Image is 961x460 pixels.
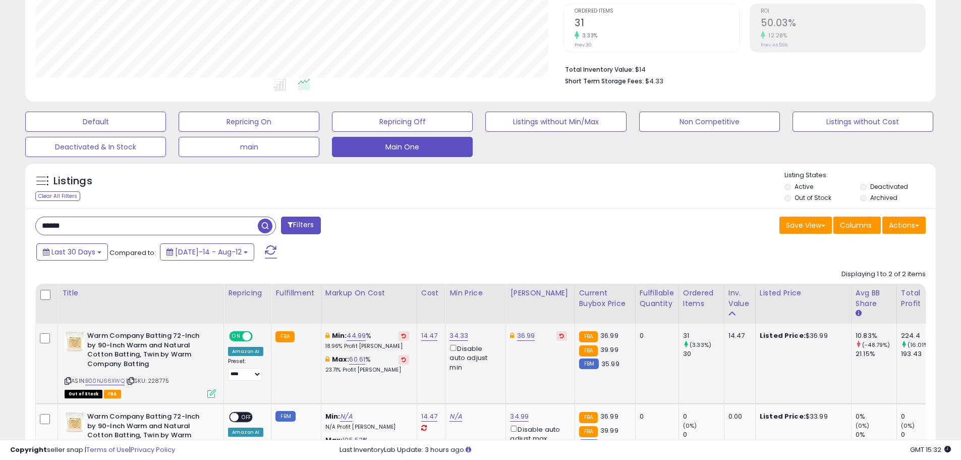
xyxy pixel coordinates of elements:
[126,377,169,385] span: | SKU: 228775
[683,288,720,309] div: Ordered Items
[281,217,320,234] button: Filters
[683,412,724,421] div: 0
[485,112,626,132] button: Listings without Min/Max
[579,345,598,356] small: FBA
[841,270,926,279] div: Displaying 1 to 2 of 2 items
[901,349,942,359] div: 193.43
[421,412,438,422] a: 14.47
[793,112,933,132] button: Listings without Cost
[228,288,267,298] div: Repricing
[347,331,366,341] a: 44.99
[640,288,674,309] div: Fulfillable Quantity
[179,112,319,132] button: Repricing On
[340,412,352,422] a: N/A
[760,412,843,421] div: $33.99
[65,412,85,432] img: 41srmkkTzxL._SL40_.jpg
[784,171,936,180] p: Listing States:
[36,243,108,261] button: Last 30 Days
[325,412,341,421] b: Min:
[321,284,417,324] th: The percentage added to the cost of goods (COGS) that forms the calculator for Min & Max prices.
[840,220,872,230] span: Columns
[87,412,210,452] b: Warm Company Batting 72-Inch by 90-Inch Warm and Natural Cotton Batting, Twin by Warm Company Bat...
[640,412,671,421] div: 0
[639,112,780,132] button: Non Competitive
[690,341,711,349] small: (3.33%)
[160,243,254,261] button: [DATE]-14 - Aug-12
[517,331,535,341] a: 36.99
[275,288,316,298] div: Fulfillment
[575,42,592,48] small: Prev: 30
[760,331,843,340] div: $36.99
[65,331,216,397] div: ASIN:
[601,359,619,369] span: 35.99
[575,17,739,31] h2: 31
[325,288,413,298] div: Markup on Cost
[325,367,409,374] p: 23.71% Profit [PERSON_NAME]
[53,174,92,188] h5: Listings
[728,331,748,340] div: 14.47
[10,445,175,455] div: seller snap | |
[349,354,365,365] a: 60.61
[579,359,599,369] small: FBM
[856,331,896,340] div: 10.83%
[856,288,892,309] div: Avg BB Share
[131,445,175,454] a: Privacy Policy
[565,77,644,85] b: Short Term Storage Fees:
[10,445,47,454] strong: Copyright
[228,358,263,381] div: Preset:
[870,193,897,202] label: Archived
[449,288,501,298] div: Min Price
[510,288,570,298] div: [PERSON_NAME]
[332,354,350,364] b: Max:
[579,412,598,423] small: FBA
[421,331,438,341] a: 14.47
[683,422,697,430] small: (0%)
[908,341,931,349] small: (16.01%)
[765,32,787,39] small: 12.28%
[910,445,951,454] span: 2025-09-12 15:32 GMT
[862,341,890,349] small: (-48.79%)
[228,347,263,356] div: Amazon AI
[25,112,166,132] button: Default
[901,412,942,421] div: 0
[85,377,125,385] a: B00NJ66XWQ
[856,422,870,430] small: (0%)
[35,191,80,201] div: Clear All Filters
[901,331,942,340] div: 224.4
[683,331,724,340] div: 31
[239,413,255,422] span: OFF
[51,247,95,257] span: Last 30 Days
[645,76,663,86] span: $4.33
[761,9,925,14] span: ROI
[856,349,896,359] div: 21.15%
[510,424,567,443] div: Disable auto adjust max
[25,137,166,157] button: Deactivated & In Stock
[579,288,631,309] div: Current Buybox Price
[175,247,242,257] span: [DATE]-14 - Aug-12
[856,309,862,318] small: Avg BB Share.
[325,355,409,374] div: %
[579,32,598,39] small: 3.33%
[62,288,219,298] div: Title
[728,288,751,309] div: Inv. value
[421,288,441,298] div: Cost
[600,412,618,421] span: 36.99
[325,424,409,431] p: N/A Profit [PERSON_NAME]
[870,182,908,191] label: Deactivated
[332,331,347,340] b: Min:
[230,332,243,341] span: ON
[449,331,468,341] a: 34.33
[575,9,739,14] span: Ordered Items
[251,332,267,341] span: OFF
[761,17,925,31] h2: 50.03%
[65,390,102,398] span: All listings that are currently out of stock and unavailable for purchase on Amazon
[65,331,85,351] img: 41srmkkTzxL._SL40_.jpg
[510,412,529,422] a: 34.99
[856,412,896,421] div: 0%
[901,288,938,309] div: Total Profit
[882,217,926,234] button: Actions
[325,343,409,350] p: 18.96% Profit [PERSON_NAME]
[87,331,210,371] b: Warm Company Batting 72-Inch by 90-Inch Warm and Natural Cotton Batting, Twin by Warm Company Bat...
[565,63,918,75] li: $14
[332,112,473,132] button: Repricing Off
